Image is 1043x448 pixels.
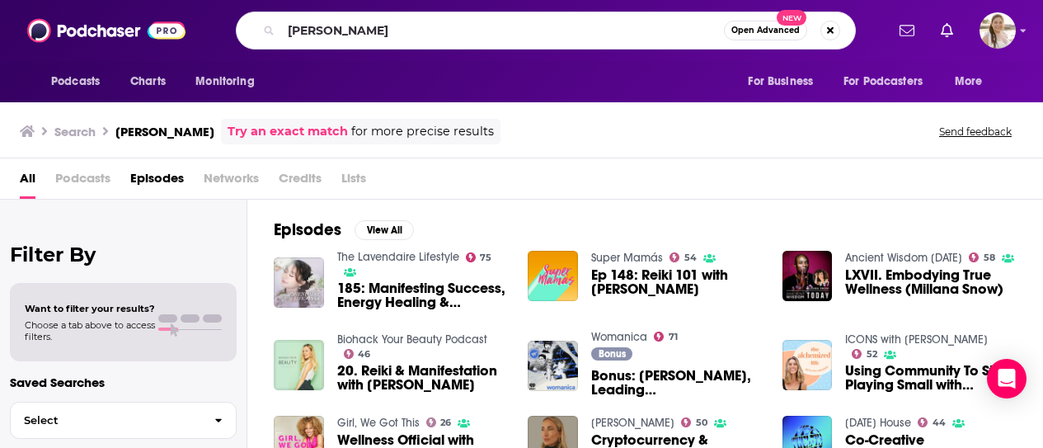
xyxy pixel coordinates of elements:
span: 20. Reiki & Manifestation with [PERSON_NAME] [337,364,509,392]
a: Bonus: Millana Snow, Leading Ladies in Wellness [591,369,763,397]
a: Charts [120,66,176,97]
button: Open AdvancedNew [724,21,807,40]
span: 75 [480,254,491,262]
a: 75 [466,252,492,262]
a: Ancient Wisdom Today [845,251,962,265]
button: open menu [736,66,834,97]
span: New [777,10,806,26]
span: Podcasts [55,165,110,199]
a: 185: Manifesting Success, Energy Healing & Breathwork w/ Millana Snow [337,281,509,309]
button: open menu [833,66,947,97]
span: Ep 148: Reiki 101 with [PERSON_NAME] [591,268,763,296]
a: Super Mamás [591,251,663,265]
span: 46 [358,351,370,358]
a: Show notifications dropdown [893,17,921,45]
img: User Profile [980,12,1016,49]
span: 44 [933,419,946,427]
button: Show profile menu [980,12,1016,49]
a: The Twelfth House [845,416,911,430]
a: 50 [681,417,707,427]
a: Try an exact match [228,122,348,141]
a: 26 [426,417,452,427]
span: 58 [984,254,995,262]
a: 20. Reiki & Manifestation with Millana Snow [337,364,509,392]
span: 26 [440,419,451,427]
span: Bonus: [PERSON_NAME], Leading [DEMOGRAPHIC_DATA] in Wellness [591,369,763,397]
button: Select [10,402,237,439]
a: Girl, We Got This [337,416,420,430]
a: Biohack Your Beauty Podcast [337,332,487,347]
span: 54 [684,254,697,262]
a: ICONS with Ava Johanna [845,332,988,347]
a: 58 [969,252,995,262]
span: 50 [696,419,707,427]
img: 20. Reiki & Manifestation with Millana Snow [274,340,324,390]
a: Show notifications dropdown [934,17,960,45]
img: Using Community To Stop Playing Small with Millana Snow [782,340,833,390]
a: All [20,165,35,199]
span: Networks [204,165,259,199]
h3: Search [54,124,96,139]
span: Credits [279,165,322,199]
span: Using Community To Stop Playing Small with [PERSON_NAME] [845,364,1017,392]
h2: Filter By [10,243,237,266]
span: Charts [130,70,166,93]
input: Search podcasts, credits, & more... [281,17,724,44]
span: For Business [748,70,813,93]
a: Womanica [591,330,647,344]
button: open menu [40,66,121,97]
img: 185: Manifesting Success, Energy Healing & Breathwork w/ Millana Snow [274,257,324,308]
a: 46 [344,349,371,359]
a: 44 [918,417,946,427]
a: 71 [654,332,678,342]
p: Saved Searches [10,375,237,390]
span: 71 [669,333,678,341]
span: For Podcasters [843,70,923,93]
div: Search podcasts, credits, & more... [236,12,856,50]
span: Want to filter your results? [25,303,155,314]
span: Monitoring [195,70,254,93]
button: Send feedback [934,125,1017,139]
a: 52 [852,349,877,359]
a: Using Community To Stop Playing Small with Millana Snow [845,364,1017,392]
a: The Lavendaire Lifestyle [337,250,459,264]
img: Bonus: Millana Snow, Leading Ladies in Wellness [528,341,578,391]
a: 54 [669,252,697,262]
button: open menu [184,66,275,97]
span: Bonus [599,349,626,359]
img: LXVII. Embodying True Wellness (Millana Snow) [782,251,833,301]
span: Choose a tab above to access filters. [25,319,155,342]
span: for more precise results [351,122,494,141]
span: Open Advanced [731,26,800,35]
div: Open Intercom Messenger [987,359,1027,398]
img: Ep 148: Reiki 101 with Millana Snow [528,251,578,301]
span: Logged in as acquavie [980,12,1016,49]
a: Ep 148: Reiki 101 with Millana Snow [591,268,763,296]
h3: [PERSON_NAME] [115,124,214,139]
a: Episodes [130,165,184,199]
a: LXVII. Embodying True Wellness (Millana Snow) [845,268,1017,296]
span: Select [11,415,201,426]
button: View All [355,220,414,240]
a: EpisodesView All [274,219,414,240]
img: Podchaser - Follow, Share and Rate Podcasts [27,15,186,46]
span: Podcasts [51,70,100,93]
a: Natalia Benson [591,416,674,430]
button: open menu [943,66,1003,97]
span: More [955,70,983,93]
h2: Episodes [274,219,341,240]
span: Lists [341,165,366,199]
span: 52 [867,351,877,358]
